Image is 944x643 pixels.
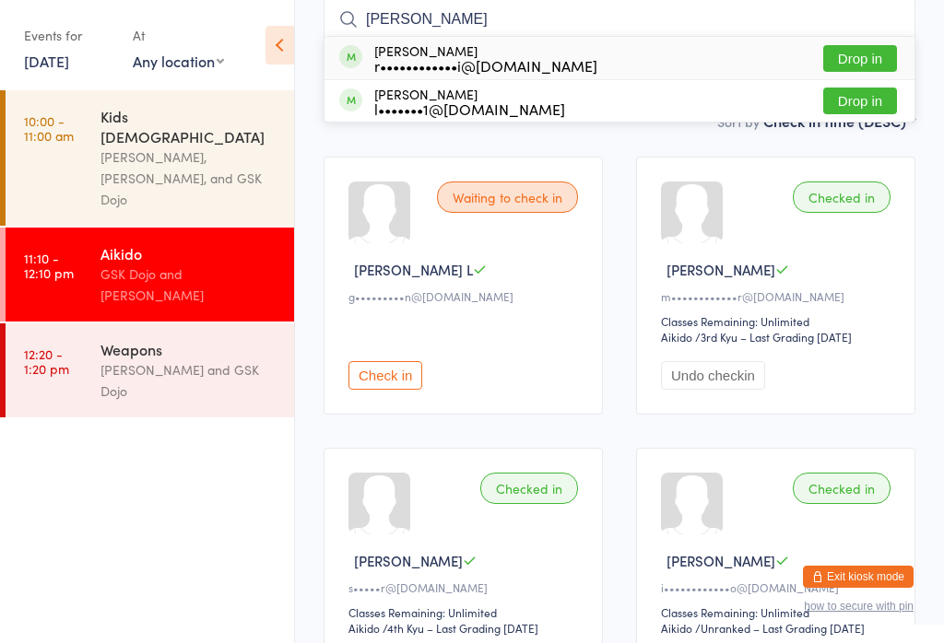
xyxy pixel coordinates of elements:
button: Undo checkin [661,361,765,390]
div: Aikido [348,620,380,636]
span: [PERSON_NAME] [667,260,775,279]
time: 12:20 - 1:20 pm [24,346,69,376]
button: Check in [348,361,422,390]
button: Drop in [823,45,897,72]
div: m••••••••••••r@[DOMAIN_NAME] [661,288,896,304]
div: Kids [DEMOGRAPHIC_DATA] [100,106,278,146]
span: [PERSON_NAME] L [354,260,473,279]
div: Weapons [100,339,278,359]
div: [PERSON_NAME] [374,43,597,73]
div: GSK Dojo and [PERSON_NAME] [100,263,278,306]
time: 11:10 - 12:10 pm [24,251,74,280]
div: Classes Remaining: Unlimited [348,604,584,620]
a: 11:10 -12:10 pmAikidoGSK Dojo and [PERSON_NAME] [6,228,294,321]
div: Checked in [793,181,891,213]
div: Checked in [480,473,578,504]
div: Classes Remaining: Unlimited [661,604,896,620]
div: Aikido [661,329,692,345]
div: Any location [133,51,224,71]
span: / 3rd Kyu – Last Grading [DATE] [695,329,852,345]
div: g•••••••••n@[DOMAIN_NAME] [348,288,584,304]
div: Aikido [661,620,692,636]
div: [PERSON_NAME] and GSK Dojo [100,359,278,402]
div: Events for [24,20,114,51]
div: l•••••••1@[DOMAIN_NAME] [374,101,565,116]
a: 10:00 -11:00 amKids [DEMOGRAPHIC_DATA][PERSON_NAME], [PERSON_NAME], and GSK Dojo [6,90,294,226]
div: [PERSON_NAME], [PERSON_NAME], and GSK Dojo [100,146,278,210]
span: [PERSON_NAME] [354,551,463,570]
span: / 4th Kyu – Last Grading [DATE] [383,620,538,636]
span: [PERSON_NAME] [667,551,775,570]
button: how to secure with pin [804,600,914,613]
button: Drop in [823,88,897,114]
div: s•••••r@[DOMAIN_NAME] [348,579,584,595]
a: 12:20 -1:20 pmWeapons[PERSON_NAME] and GSK Dojo [6,323,294,417]
time: 10:00 - 11:00 am [24,113,74,143]
div: Waiting to check in [437,181,578,213]
div: i••••••••••••o@[DOMAIN_NAME] [661,579,896,595]
div: At [133,20,224,51]
div: Aikido [100,243,278,263]
div: r••••••••••••i@[DOMAIN_NAME] [374,58,597,73]
a: [DATE] [24,51,69,71]
div: [PERSON_NAME] [374,87,565,116]
div: Checked in [793,473,891,504]
button: Exit kiosk mode [803,566,914,588]
div: Classes Remaining: Unlimited [661,313,896,329]
span: / Unranked – Last Grading [DATE] [695,620,865,636]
